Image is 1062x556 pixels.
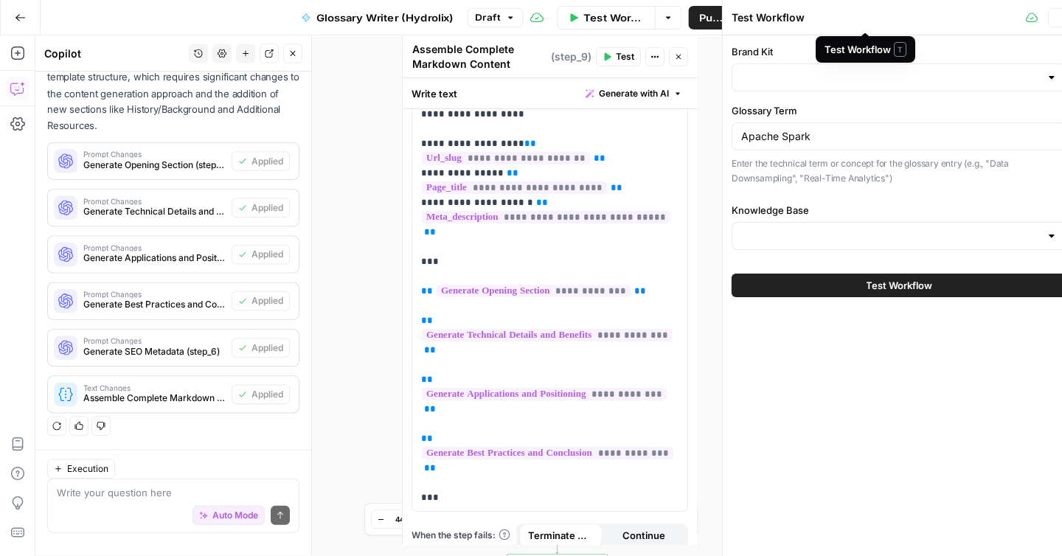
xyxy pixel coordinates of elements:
span: ( step_9 ) [551,49,591,64]
div: Write text [403,78,697,108]
span: Execution [67,462,108,476]
span: Generate SEO Metadata (step_6) [83,344,226,358]
span: Test [616,50,634,63]
span: Continue [622,528,665,543]
button: Auto Mode [192,506,265,525]
span: Applied [251,154,283,167]
span: Prompt Changes [83,244,226,251]
button: Applied [232,245,290,265]
span: Generate Opening Section (step_2) [83,158,226,171]
span: Text Changes [83,384,226,392]
button: Publish [689,6,738,29]
button: Draft [468,8,524,27]
button: Generate with AI [580,84,688,103]
button: Continue [603,524,686,547]
span: Glossary Writer (Hydrolix) [316,10,454,25]
p: I'll update the workflow to align with the new glossary template structure, which requires signif... [47,54,299,133]
span: Applied [251,201,283,215]
span: Terminate Workflow [528,528,594,543]
span: Assemble Complete Markdown Content (step_9) [83,392,226,405]
span: Applied [251,248,283,261]
button: Applied [232,338,290,358]
span: Applied [251,341,283,354]
button: Execution [47,459,115,479]
span: Publish [699,10,728,25]
input: Real-Time Analytics [741,129,1058,144]
span: Test Workflow [583,10,645,25]
div: Copilot [44,46,184,60]
span: Auto Mode [212,509,258,522]
span: Applied [251,294,283,307]
span: Generate Technical Details and Benefits (step_3) [83,205,226,218]
span: Prompt Changes [83,150,226,158]
button: Applied [232,151,290,171]
span: Generate Best Practices and Conclusion (step_5) [83,298,226,311]
button: Test [596,47,641,66]
button: Applied [232,385,290,405]
span: Draft [475,11,500,24]
textarea: Assemble Complete Markdown Content [412,42,547,72]
span: Applied [251,388,283,401]
button: Test Workflow [557,6,655,29]
span: Generate with AI [599,87,669,100]
span: Prompt Changes [83,337,226,344]
span: Prompt Changes [83,197,226,204]
button: Applied [232,198,290,218]
span: Prompt Changes [83,291,226,298]
a: When the step fails: [412,529,510,542]
span: Generate Applications and Positioning (step_4) [83,251,226,265]
button: Applied [232,291,290,311]
span: Test Workflow [866,278,932,293]
button: Glossary Writer (Hydrolix) [291,6,464,29]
